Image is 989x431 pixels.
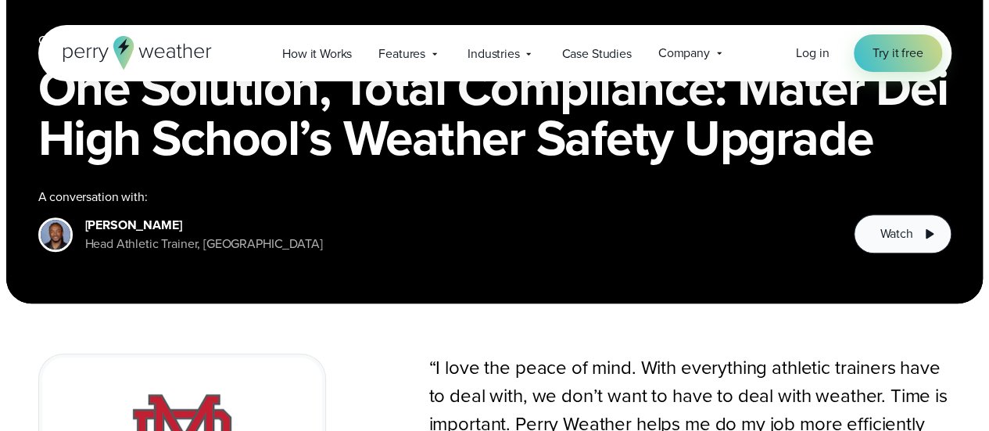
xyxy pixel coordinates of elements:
[548,38,644,70] a: Case Studies
[880,224,912,243] span: Watch
[873,44,923,63] span: Try it free
[796,44,829,62] span: Log in
[561,45,631,63] span: Case Studies
[854,34,941,72] a: Try it free
[658,44,710,63] span: Company
[85,235,323,253] div: Head Athletic Trainer, [GEOGRAPHIC_DATA]
[38,63,951,163] h1: One Solution, Total Compliance: Mater Dei High School’s Weather Safety Upgrade
[282,45,352,63] span: How it Works
[378,45,425,63] span: Features
[796,44,829,63] a: Log in
[854,214,951,253] button: Watch
[38,188,830,207] div: A conversation with:
[269,38,365,70] a: How it Works
[85,216,323,235] div: [PERSON_NAME]
[468,45,519,63] span: Industries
